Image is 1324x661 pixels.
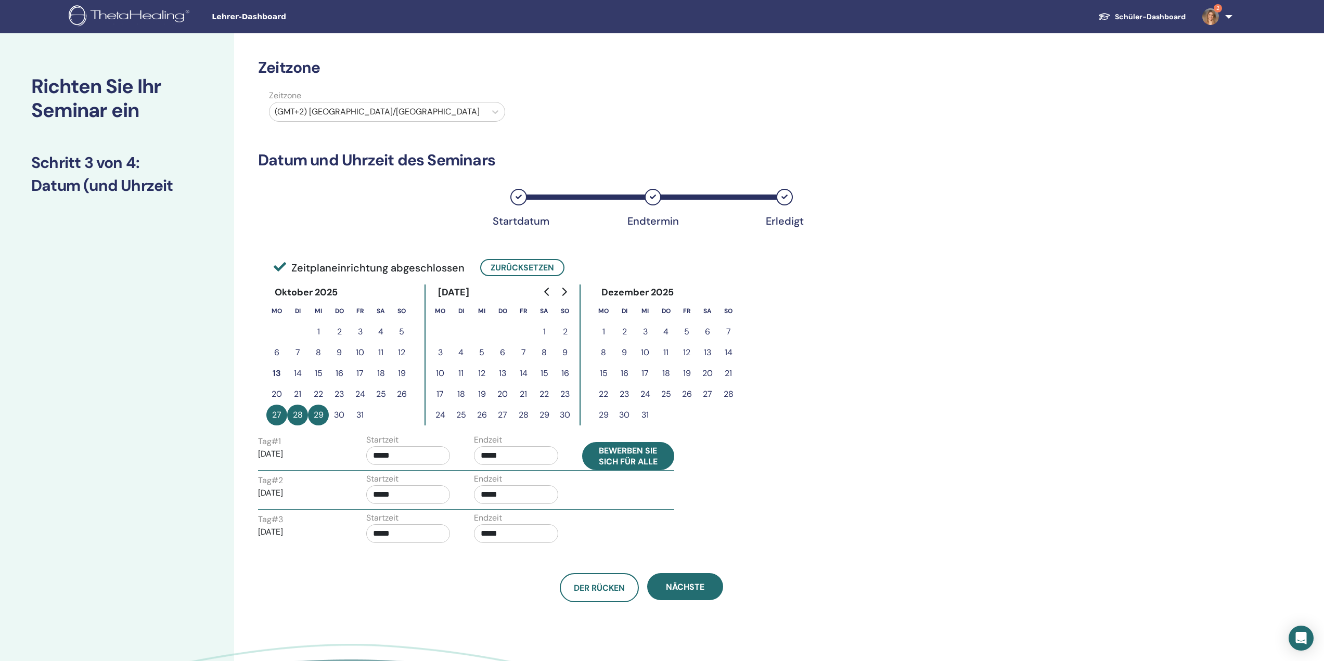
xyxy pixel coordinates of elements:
button: 10 [430,363,451,384]
button: 18 [370,363,391,384]
span: Zeitplaneinrichtung abgeschlossen [274,260,465,276]
button: 9 [614,342,635,363]
button: 26 [391,384,412,405]
button: 22 [308,384,329,405]
div: Endtermin [627,215,679,227]
th: Sonntag [555,301,575,321]
button: 31 [635,405,655,425]
label: Endzeit [474,512,502,524]
th: Mittwoch [635,301,655,321]
p: [DATE] [258,526,342,538]
button: Nächste [647,573,723,600]
button: 1 [308,321,329,342]
button: 24 [350,384,370,405]
button: 25 [655,384,676,405]
button: 14 [718,342,739,363]
button: 6 [697,321,718,342]
th: Samstag [697,301,718,321]
button: 17 [430,384,451,405]
button: 17 [350,363,370,384]
button: 14 [287,363,308,384]
p: [DATE] [258,487,342,499]
label: Startzeit [366,473,399,485]
button: 3 [350,321,370,342]
button: 30 [329,405,350,425]
th: Dienstag [614,301,635,321]
button: 8 [593,342,614,363]
button: 29 [593,405,614,425]
button: 5 [391,321,412,342]
img: graduation-cap-white.svg [1098,12,1111,21]
button: 19 [391,363,412,384]
button: Zurücksetzen [480,259,564,276]
th: Mittwoch [471,301,492,321]
button: 24 [430,405,451,425]
button: 11 [655,342,676,363]
button: Der Rücken [560,573,639,602]
a: Schüler-Dashboard [1090,7,1194,27]
button: 10 [635,342,655,363]
th: Donnerstag [655,301,676,321]
button: 2 [555,321,575,342]
button: 29 [534,405,555,425]
div: Startdatum [493,215,545,227]
h2: Richten Sie Ihr Seminar ein [31,75,203,122]
button: 25 [451,405,471,425]
button: 25 [370,384,391,405]
button: 11 [370,342,391,363]
button: 11 [451,363,471,384]
button: 16 [614,363,635,384]
button: Go to next month [556,281,572,302]
button: 27 [492,405,513,425]
button: 2 [329,321,350,342]
button: 6 [492,342,513,363]
button: 5 [676,321,697,342]
button: 28 [718,384,739,405]
button: 4 [370,321,391,342]
th: Freitag [513,301,534,321]
button: 4 [451,342,471,363]
span: 2 [1214,4,1222,12]
button: 20 [266,384,287,405]
button: 27 [266,405,287,425]
button: 6 [266,342,287,363]
button: 28 [513,405,534,425]
button: 28 [287,405,308,425]
button: 12 [391,342,412,363]
button: 24 [635,384,655,405]
button: 14 [513,363,534,384]
button: Bewerben Sie sich für alle [582,442,675,470]
button: 18 [451,384,471,405]
button: Go to previous month [539,281,556,302]
th: Montag [593,301,614,321]
button: 17 [635,363,655,384]
button: 15 [593,363,614,384]
label: Zeitzone [263,89,511,102]
button: 7 [718,321,739,342]
span: Der Rücken [574,582,625,593]
button: 13 [697,342,718,363]
label: Tag # 2 [258,474,283,487]
th: Mittwoch [308,301,329,321]
button: 7 [513,342,534,363]
th: Freitag [676,301,697,321]
button: 8 [534,342,555,363]
button: 19 [471,384,492,405]
button: 16 [329,363,350,384]
th: Donnerstag [329,301,350,321]
th: Freitag [350,301,370,321]
h3: Zeitzone [258,58,1025,77]
button: 2 [614,321,635,342]
button: 21 [513,384,534,405]
button: 27 [697,384,718,405]
label: Startzeit [366,512,399,524]
button: 1 [534,321,555,342]
button: 26 [676,384,697,405]
button: 13 [492,363,513,384]
div: Oktober 2025 [266,284,346,301]
div: Dezember 2025 [593,284,683,301]
button: 16 [555,363,575,384]
button: 23 [614,384,635,405]
img: logo.png [69,5,193,29]
p: [DATE] [258,448,342,460]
